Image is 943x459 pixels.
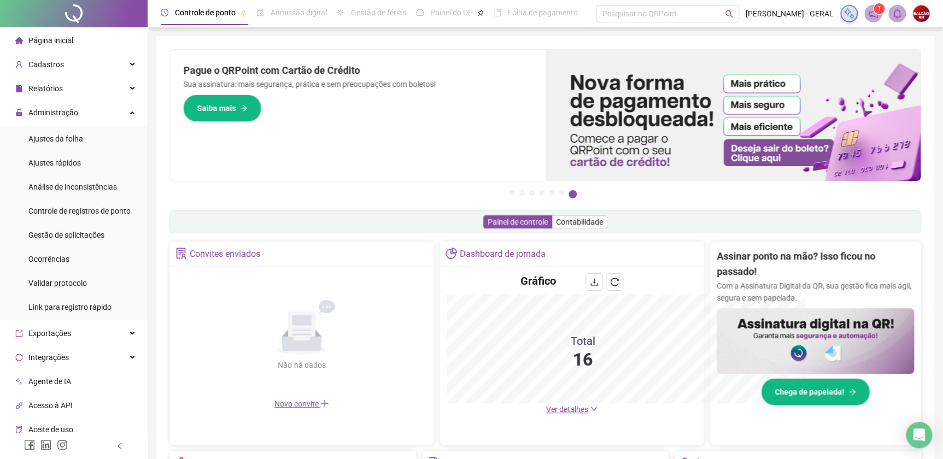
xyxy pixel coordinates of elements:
[610,278,619,286] span: reload
[251,359,352,371] div: Não há dados
[546,405,598,414] a: Ver detalhes down
[28,108,78,117] span: Administração
[161,9,168,16] span: clock-circle
[877,5,881,13] span: 1
[520,273,555,289] h4: Gráfico
[746,8,834,20] span: [PERSON_NAME] - GERAL
[460,245,546,263] div: Dashboard de jornada
[15,329,23,337] span: export
[274,399,329,408] span: Novo convite
[559,190,564,196] button: 6
[761,378,870,405] button: Chega de papelada!
[28,134,83,143] span: Ajustes da folha
[488,217,548,226] span: Painel de controle
[725,10,733,18] span: search
[15,61,23,68] span: user-add
[529,190,535,196] button: 3
[717,280,914,304] p: Com a Assinatura Digital da QR, sua gestão fica mais ágil, segura e sem papelada.
[519,190,525,196] button: 2
[509,190,515,196] button: 1
[874,3,885,14] sup: 1
[508,8,578,17] span: Folha de pagamento
[28,401,73,410] span: Acesso à API
[28,60,64,69] span: Cadastros
[183,95,261,122] button: Saiba mais
[28,84,63,93] span: Relatórios
[549,190,554,196] button: 5
[28,353,69,362] span: Integrações
[320,399,329,408] span: plus
[256,9,264,16] span: file-done
[240,10,247,16] span: pushpin
[28,303,112,311] span: Link para registro rápido
[569,190,577,198] button: 7
[717,249,914,280] h2: Assinar ponto na mão? Isso ficou no passado!
[848,388,856,396] span: arrow-right
[28,158,81,167] span: Ajustes rápidos
[446,248,457,259] span: pie-chart
[430,8,473,17] span: Painel do DP
[477,10,484,16] span: pushpin
[351,8,406,17] span: Gestão de férias
[15,85,23,92] span: file
[590,405,598,413] span: down
[892,9,902,19] span: bell
[116,442,124,450] span: left
[337,9,344,16] span: sun
[556,217,603,226] span: Contabilidade
[590,278,599,286] span: download
[28,329,71,338] span: Exportações
[15,37,23,44] span: home
[240,104,248,112] span: arrow-right
[906,422,932,448] div: Open Intercom Messenger
[843,8,855,20] img: sparkle-icon.fc2bf0ac1784a2077858766a79e2daf3.svg
[15,426,23,433] span: audit
[28,377,71,386] span: Agente de IA
[57,439,68,450] span: instagram
[28,279,87,287] span: Validar protocolo
[175,8,236,17] span: Controle de ponto
[175,248,187,259] span: solution
[15,402,23,409] span: api
[190,245,260,263] div: Convites enviados
[15,354,23,361] span: sync
[183,63,532,78] h2: Pague o QRPoint com Cartão de Crédito
[271,8,327,17] span: Admissão digital
[28,425,73,434] span: Aceite de uso
[416,9,424,16] span: dashboard
[28,255,69,263] span: Ocorrências
[546,50,921,181] img: banner%2F096dab35-e1a4-4d07-87c2-cf089f3812bf.png
[28,207,131,215] span: Controle de registros de ponto
[546,405,588,414] span: Ver detalhes
[913,5,929,22] img: 61831
[775,386,844,398] span: Chega de papelada!
[28,183,117,191] span: Análise de inconsistências
[28,36,73,45] span: Página inicial
[494,9,501,16] span: book
[24,439,35,450] span: facebook
[868,9,878,19] span: notification
[197,102,236,114] span: Saiba mais
[539,190,544,196] button: 4
[28,231,104,239] span: Gestão de solicitações
[717,308,914,374] img: banner%2F02c71560-61a6-44d4-94b9-c8ab97240462.png
[40,439,51,450] span: linkedin
[183,78,532,90] p: Sua assinatura: mais segurança, prática e sem preocupações com boletos!
[15,109,23,116] span: lock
